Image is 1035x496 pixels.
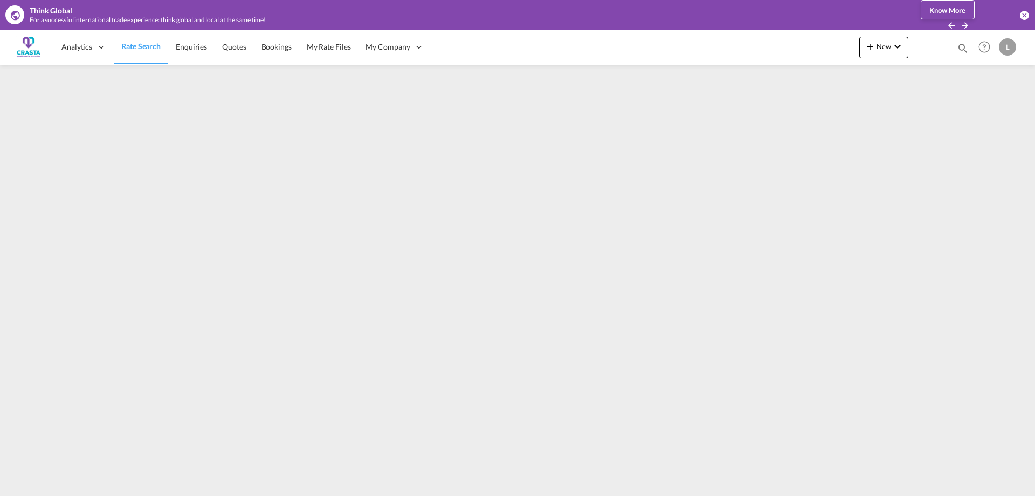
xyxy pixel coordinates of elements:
[307,42,351,51] span: My Rate Files
[365,42,410,52] span: My Company
[975,38,999,57] div: Help
[61,42,92,52] span: Analytics
[261,42,292,51] span: Bookings
[121,42,161,51] span: Rate Search
[957,42,969,58] div: icon-magnify
[358,29,431,64] div: My Company
[859,37,908,58] button: icon-plus 400-fgNewicon-chevron-down
[929,6,965,15] span: Know More
[957,42,969,54] md-icon: icon-magnify
[975,38,993,56] span: Help
[254,29,299,64] a: Bookings
[222,42,246,51] span: Quotes
[864,42,904,51] span: New
[10,10,20,21] md-icon: icon-earth
[960,20,970,30] button: icon-arrow-right
[1019,10,1030,21] button: icon-close-circle
[999,38,1016,56] div: L
[30,16,876,25] div: For a successful international trade experience: think global and local at the same time!
[168,29,215,64] a: Enquiries
[54,29,114,64] div: Analytics
[299,29,358,64] a: My Rate Files
[16,35,40,59] img: ac429df091a311ed8aa72df674ea3bd9.png
[864,40,877,53] md-icon: icon-plus 400-fg
[30,5,72,16] div: Think Global
[215,29,253,64] a: Quotes
[947,20,959,30] button: icon-arrow-left
[891,40,904,53] md-icon: icon-chevron-down
[114,29,168,64] a: Rate Search
[947,21,956,30] md-icon: icon-arrow-left
[176,42,207,51] span: Enquiries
